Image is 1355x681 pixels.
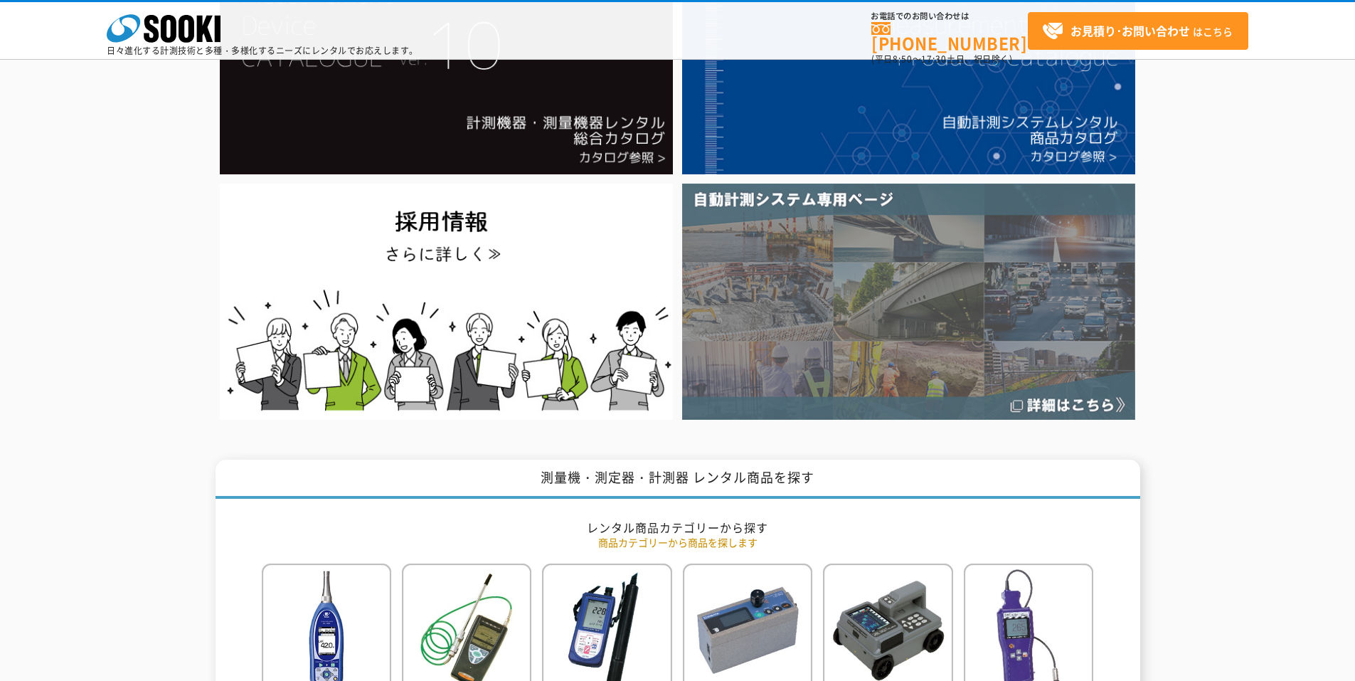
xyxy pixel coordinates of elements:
p: 商品カテゴリーから商品を探します [262,535,1094,550]
span: はこちら [1042,21,1233,42]
img: 自動計測システム専用ページ [682,184,1135,419]
span: 8:50 [893,53,913,65]
span: お電話でのお問い合わせは [871,12,1028,21]
strong: お見積り･お問い合わせ [1070,22,1190,39]
a: お見積り･お問い合わせはこちら [1028,12,1248,50]
p: 日々進化する計測技術と多種・多様化するニーズにレンタルでお応えします。 [107,46,418,55]
img: SOOKI recruit [220,184,673,419]
h1: 測量機・測定器・計測器 レンタル商品を探す [216,460,1140,499]
h2: レンタル商品カテゴリーから探す [262,520,1094,535]
span: (平日 ～ 土日、祝日除く) [871,53,1012,65]
span: 17:30 [921,53,947,65]
a: [PHONE_NUMBER] [871,22,1028,51]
